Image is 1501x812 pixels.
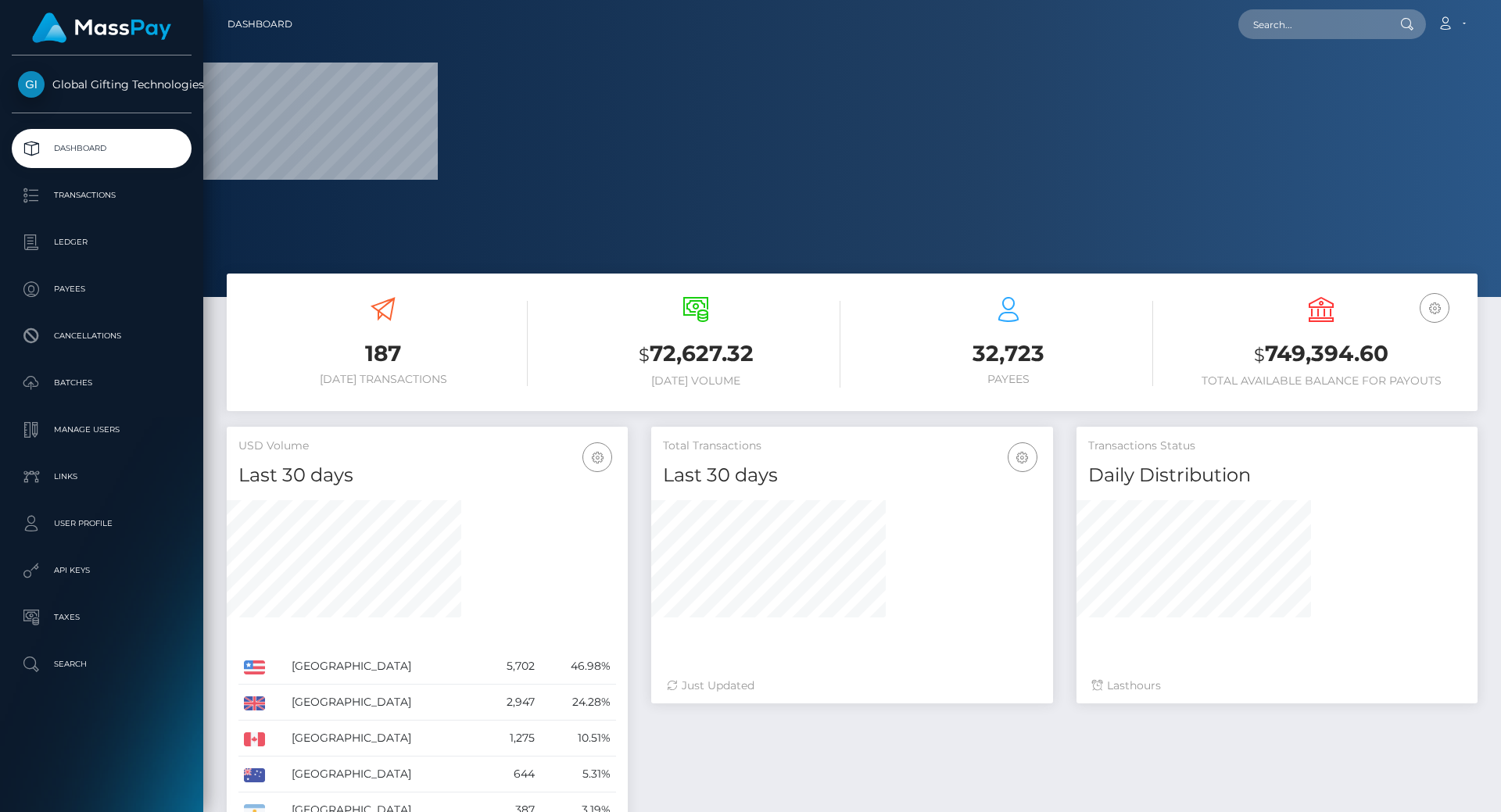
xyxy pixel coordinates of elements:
[551,338,840,370] h3: 72,627.32
[286,685,482,721] td: [GEOGRAPHIC_DATA]
[1254,344,1265,366] small: $
[12,410,192,449] a: Manage Users
[18,71,45,98] img: Global Gifting Technologies Inc
[18,653,185,676] p: Search
[12,129,192,168] a: Dashboard
[244,768,265,782] img: AU.png
[1088,438,1466,454] h5: Transactions Status
[12,504,192,543] a: User Profile
[12,317,192,356] a: Cancellations
[286,721,482,757] td: [GEOGRAPHIC_DATA]
[18,184,185,207] p: Transactions
[540,649,616,685] td: 46.98%
[12,77,192,91] span: Global Gifting Technologies Inc
[32,13,171,43] img: MassPay Logo
[12,223,192,262] a: Ledger
[1092,678,1462,694] div: Last hours
[238,462,616,489] h4: Last 30 days
[244,696,265,710] img: GB.png
[639,344,650,366] small: $
[18,277,185,301] p: Payees
[286,757,482,792] td: [GEOGRAPHIC_DATA]
[1088,462,1466,489] h4: Daily Distribution
[286,649,482,685] td: [GEOGRAPHIC_DATA]
[12,270,192,309] a: Payees
[227,8,292,41] a: Dashboard
[18,324,185,348] p: Cancellations
[18,137,185,160] p: Dashboard
[244,660,265,674] img: US.png
[551,374,840,388] h6: [DATE] Volume
[18,606,185,629] p: Taxes
[12,598,192,637] a: Taxes
[540,685,616,721] td: 24.28%
[238,338,528,369] h3: 187
[12,176,192,215] a: Transactions
[18,418,185,442] p: Manage Users
[12,551,192,590] a: API Keys
[12,645,192,684] a: Search
[18,559,185,582] p: API Keys
[12,363,192,402] a: Batches
[482,757,540,792] td: 644
[482,721,540,757] td: 1,275
[667,678,1037,694] div: Just Updated
[244,732,265,746] img: CA.png
[12,457,192,496] a: Links
[238,373,528,386] h6: [DATE] Transactions
[864,338,1153,369] h3: 32,723
[864,373,1153,386] h6: Payees
[482,685,540,721] td: 2,947
[18,465,185,488] p: Links
[18,231,185,254] p: Ledger
[1177,338,1466,370] h3: 749,394.60
[663,462,1041,489] h4: Last 30 days
[1177,374,1466,388] h6: Total Available Balance for Payouts
[663,438,1041,454] h5: Total Transactions
[540,757,616,792] td: 5.31%
[18,371,185,395] p: Batches
[1238,9,1385,39] input: Search...
[540,721,616,757] td: 10.51%
[238,438,616,454] h5: USD Volume
[482,649,540,685] td: 5,702
[18,512,185,535] p: User Profile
